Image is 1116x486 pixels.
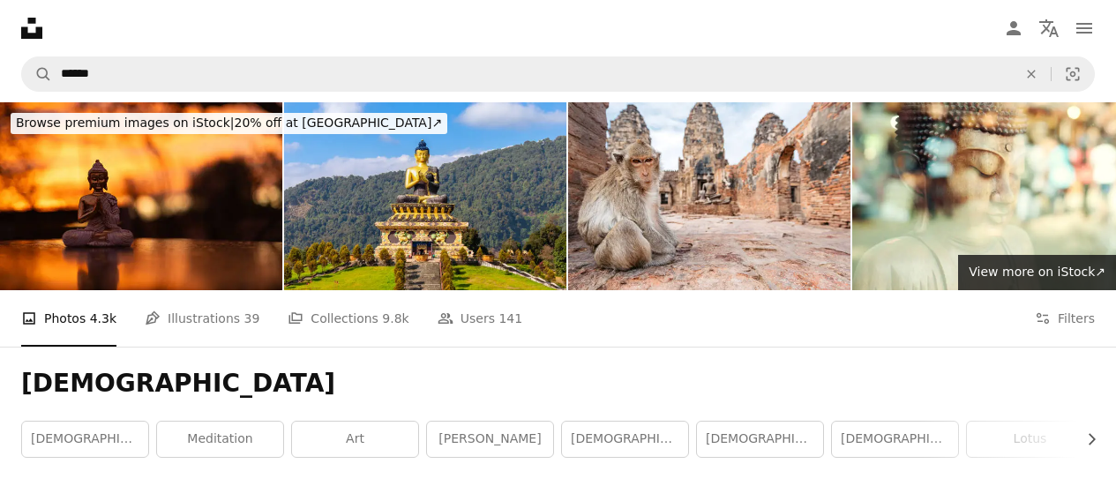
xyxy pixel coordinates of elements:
[16,116,234,130] span: Browse premium images on iStock |
[967,422,1093,457] a: lotus
[1031,11,1067,46] button: Language
[969,265,1105,279] span: View more on iStock ↗
[292,422,418,457] a: art
[568,102,850,290] img: Monkey At The Phra Prang Sam Yot Temple In Lopburi In Thailand
[697,422,823,457] a: [DEMOGRAPHIC_DATA] meditation
[382,309,408,328] span: 9.8k
[22,422,148,457] a: [DEMOGRAPHIC_DATA] wallpaper
[832,422,958,457] a: [DEMOGRAPHIC_DATA] statue
[1052,57,1094,91] button: Visual search
[427,422,553,457] a: [PERSON_NAME]
[145,290,259,347] a: Illustrations 39
[498,309,522,328] span: 141
[21,368,1095,400] h1: [DEMOGRAPHIC_DATA]
[1067,11,1102,46] button: Menu
[562,422,688,457] a: [DEMOGRAPHIC_DATA]
[22,57,52,91] button: Search Unsplash
[244,309,260,328] span: 39
[157,422,283,457] a: meditation
[288,290,408,347] a: Collections 9.8k
[958,255,1116,290] a: View more on iStock↗
[21,56,1095,92] form: Find visuals sitewide
[21,18,42,39] a: Home — Unsplash
[284,102,566,290] img: Golden Buddha statue at Ravangla Park with scenic mountain backdrop
[1012,57,1051,91] button: Clear
[16,116,442,130] span: 20% off at [GEOGRAPHIC_DATA] ↗
[1075,422,1095,457] button: scroll list to the right
[996,11,1031,46] a: Log in / Sign up
[438,290,522,347] a: Users 141
[1035,290,1095,347] button: Filters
